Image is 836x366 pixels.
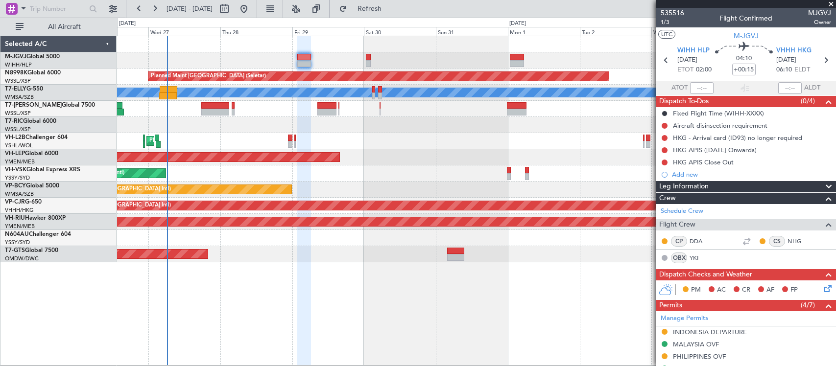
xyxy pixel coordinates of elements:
[651,27,723,36] div: Wed 3
[677,55,697,65] span: [DATE]
[673,121,767,130] div: Aircraft disinsection requirement
[364,27,436,36] div: Sat 30
[5,102,95,108] a: T7-[PERSON_NAME]Global 7500
[5,135,25,140] span: VH-L2B
[717,285,726,295] span: AC
[5,118,23,124] span: T7-RIC
[673,158,734,166] div: HKG APIS Close Out
[5,126,31,133] a: WSSL/XSP
[677,65,693,75] span: ETOT
[167,4,213,13] span: [DATE] - [DATE]
[696,65,712,75] span: 02:00
[5,61,32,69] a: WIHH/HLP
[672,170,831,179] div: Add new
[661,206,703,216] a: Schedule Crew
[5,206,34,214] a: VHHH/HKG
[671,252,687,263] div: OBX
[5,199,25,205] span: VP-CJR
[801,300,815,310] span: (4/7)
[690,253,712,262] a: YKI
[508,27,580,36] div: Mon 1
[5,151,58,157] a: VH-LEPGlobal 6000
[661,314,708,323] a: Manage Permits
[436,27,508,36] div: Sun 31
[742,285,750,295] span: CR
[5,248,25,253] span: T7-GTS
[5,174,30,182] a: YSSY/SYD
[509,20,526,28] div: [DATE]
[580,27,652,36] div: Tue 2
[334,1,393,17] button: Refresh
[736,54,752,64] span: 04:10
[658,30,675,39] button: UTC
[149,134,263,148] div: Planned Maint Sydney ([PERSON_NAME] Intl)
[734,31,759,41] span: M-JGVJ
[5,167,26,173] span: VH-VSK
[673,340,719,348] div: MALAYSIA OVF
[790,285,798,295] span: FP
[5,102,62,108] span: T7-[PERSON_NAME]
[769,236,785,247] div: CS
[151,69,266,84] div: Planned Maint [GEOGRAPHIC_DATA] (Seletar)
[5,86,26,92] span: T7-ELLY
[804,83,820,93] span: ALDT
[5,118,56,124] a: T7-RICGlobal 6000
[673,109,764,117] div: Fixed Flight Time (WIHH-XXXX)
[673,146,757,154] div: HKG APIS ([DATE] Onwards)
[5,255,39,262] a: OMDW/DWC
[776,46,812,56] span: VHHH HKG
[5,77,31,85] a: WSSL/XSP
[5,110,31,117] a: WSSL/XSP
[808,18,831,26] span: Owner
[794,65,810,75] span: ELDT
[5,183,59,189] a: VP-BCYGlobal 5000
[677,46,710,56] span: WIHH HLP
[5,231,71,237] a: N604AUChallenger 604
[801,96,815,106] span: (0/4)
[5,93,34,101] a: WMSA/SZB
[5,135,68,140] a: VH-L2BChallenger 604
[5,158,35,165] a: YMEN/MEB
[148,27,220,36] div: Wed 27
[349,5,390,12] span: Refresh
[5,239,30,246] a: YSSY/SYD
[220,27,292,36] div: Thu 28
[119,20,136,28] div: [DATE]
[5,167,80,173] a: VH-VSKGlobal Express XRS
[766,285,774,295] span: AF
[776,65,792,75] span: 06:10
[671,83,688,93] span: ATOT
[5,215,25,221] span: VH-RIU
[659,181,709,192] span: Leg Information
[5,199,42,205] a: VP-CJRG-650
[5,231,29,237] span: N604AU
[808,8,831,18] span: MJGVJ
[292,27,364,36] div: Fri 29
[690,82,714,94] input: --:--
[673,134,802,142] div: HKG - Arrival card (ID93) no longer required
[661,8,684,18] span: 535516
[5,142,33,149] a: YSHL/WOL
[659,300,682,311] span: Permits
[673,328,747,336] div: INDONESIA DEPARTURE
[691,285,701,295] span: PM
[5,70,27,76] span: N8998K
[5,86,43,92] a: T7-ELLYG-550
[5,54,60,60] a: M-JGVJGlobal 5000
[776,55,796,65] span: [DATE]
[25,23,103,30] span: All Aircraft
[661,18,684,26] span: 1/3
[659,269,752,280] span: Dispatch Checks and Weather
[659,193,676,204] span: Crew
[5,223,35,230] a: YMEN/MEB
[671,236,687,247] div: CP
[719,13,772,23] div: Flight Confirmed
[5,70,61,76] a: N8998KGlobal 6000
[659,219,695,230] span: Flight Crew
[5,215,66,221] a: VH-RIUHawker 800XP
[30,1,86,16] input: Trip Number
[690,237,712,246] a: DDA
[5,183,26,189] span: VP-BCY
[673,352,726,361] div: PHILIPPINES OVF
[11,19,106,35] button: All Aircraft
